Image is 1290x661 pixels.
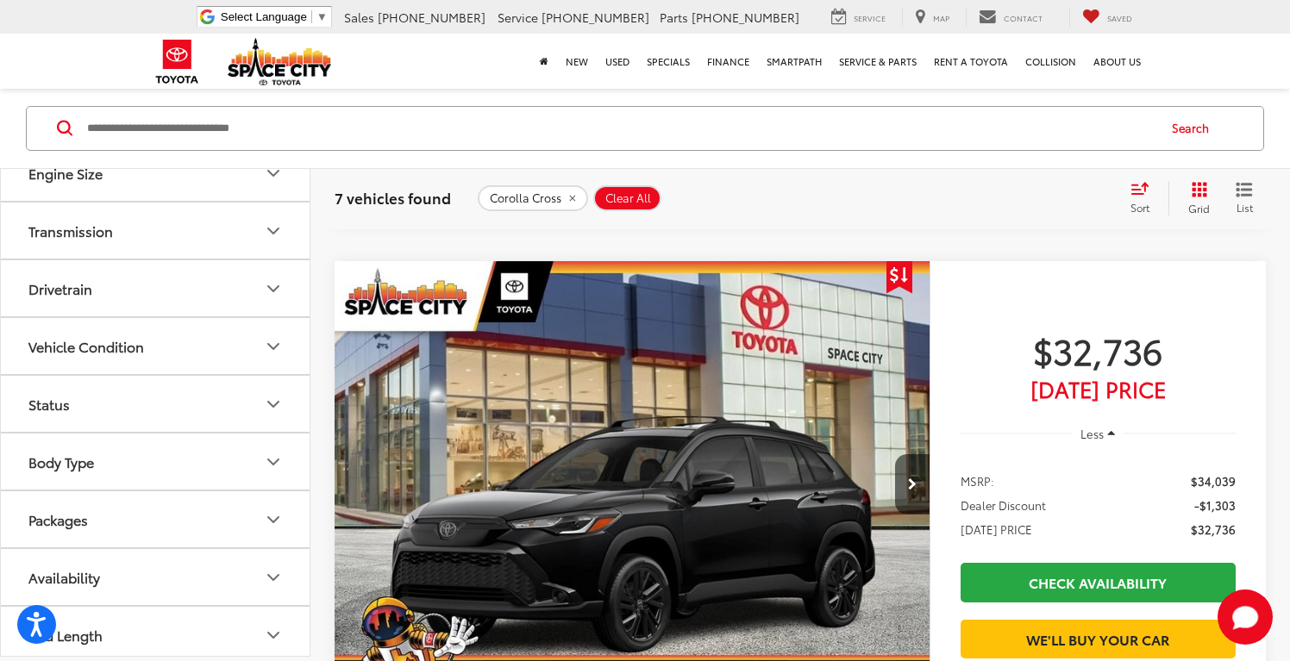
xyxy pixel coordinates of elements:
[886,261,912,294] span: Get Price Drop Alert
[933,12,949,23] span: Map
[28,280,92,296] div: Drivetrain
[28,569,100,585] div: Availability
[263,278,284,299] div: Drivetrain
[961,472,994,490] span: MSRP:
[638,34,698,89] a: Specials
[1080,426,1104,441] span: Less
[490,191,561,205] span: Corolla Cross
[961,563,1236,602] a: Check Availability
[1085,34,1149,89] a: About Us
[557,34,597,89] a: New
[961,521,1032,538] span: [DATE] PRICE
[605,191,651,205] span: Clear All
[1168,181,1223,215] button: Grid View
[542,9,649,26] span: [PHONE_NUMBER]
[758,34,830,89] a: SmartPath
[1155,107,1234,150] button: Search
[961,380,1236,397] span: [DATE] Price
[145,34,210,90] img: Toyota
[378,9,485,26] span: [PHONE_NUMBER]
[28,511,88,527] div: Packages
[28,165,103,181] div: Engine Size
[1,318,311,374] button: Vehicle ConditionVehicle Condition
[961,496,1046,514] span: Dealer Discount
[1218,589,1273,645] svg: Start Chat
[1223,181,1266,215] button: List View
[818,8,899,27] a: Service
[961,620,1236,658] a: We'll Buy Your Car
[1,376,311,432] button: StatusStatus
[660,9,688,26] span: Parts
[263,625,284,645] div: Bed Length
[263,336,284,357] div: Vehicle Condition
[498,9,538,26] span: Service
[311,10,312,23] span: ​
[692,9,799,26] span: [PHONE_NUMBER]
[221,10,307,23] span: Select Language
[1122,181,1168,215] button: Select sort value
[1191,521,1236,538] span: $32,736
[263,567,284,588] div: Availability
[1069,8,1145,27] a: My Saved Vehicles
[895,454,930,514] button: Next image
[1191,472,1236,490] span: $34,039
[28,453,94,470] div: Body Type
[1073,419,1124,450] button: Less
[316,10,328,23] span: ▼
[263,221,284,241] div: Transmission
[344,9,374,26] span: Sales
[1,145,311,201] button: Engine SizeEngine Size
[597,34,638,89] a: Used
[478,185,588,211] button: remove Corolla%20Cross
[1188,201,1210,215] span: Grid
[1004,12,1043,23] span: Contact
[263,509,284,530] div: Packages
[961,328,1236,371] span: $32,736
[593,185,661,211] button: Clear All
[1194,496,1236,514] span: -$1,303
[85,108,1155,149] input: Search by Make, Model, or Keyword
[1017,34,1085,89] a: Collision
[902,8,962,27] a: Map
[335,187,451,208] span: 7 vehicles found
[1,260,311,316] button: DrivetrainDrivetrain
[1218,589,1273,645] button: Toggle Chat Window
[1,203,311,259] button: TransmissionTransmission
[854,12,886,23] span: Service
[1,433,311,490] button: Body TypeBody Type
[966,8,1055,27] a: Contact
[925,34,1017,89] a: Rent a Toyota
[28,222,113,239] div: Transmission
[221,10,328,23] a: Select Language​
[1,549,311,605] button: AvailabilityAvailability
[698,34,758,89] a: Finance
[28,396,70,412] div: Status
[1236,200,1253,215] span: List
[228,38,331,85] img: Space City Toyota
[531,34,557,89] a: Home
[830,34,925,89] a: Service & Parts
[1,491,311,547] button: PackagesPackages
[1107,12,1132,23] span: Saved
[263,452,284,472] div: Body Type
[28,627,103,643] div: Bed Length
[263,163,284,184] div: Engine Size
[28,338,144,354] div: Vehicle Condition
[263,394,284,415] div: Status
[1130,200,1149,215] span: Sort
